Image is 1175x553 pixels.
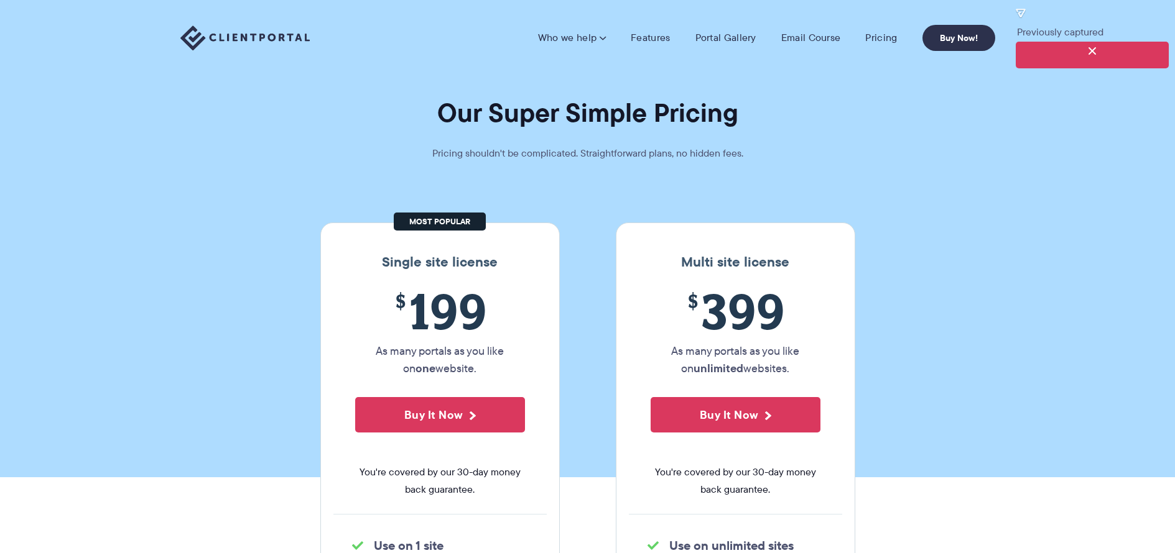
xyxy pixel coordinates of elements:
[629,254,842,270] h3: Multi site license
[651,283,820,339] span: 399
[781,32,841,44] a: Email Course
[695,32,756,44] a: Portal Gallery
[355,283,525,339] span: 199
[333,254,547,270] h3: Single site license
[865,32,897,44] a: Pricing
[651,397,820,432] button: Buy It Now
[694,360,743,377] strong: unlimited
[416,360,435,377] strong: one
[651,464,820,498] span: You're covered by our 30-day money back guarantee.
[631,32,670,44] a: Features
[401,145,774,162] p: Pricing shouldn't be complicated. Straightforward plans, no hidden fees.
[355,397,525,432] button: Buy It Now
[355,342,525,377] p: As many portals as you like on website.
[651,342,820,377] p: As many portals as you like on websites.
[538,32,606,44] a: Who we help
[922,25,995,51] a: Buy Now!
[355,464,525,498] span: You're covered by our 30-day money back guarantee.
